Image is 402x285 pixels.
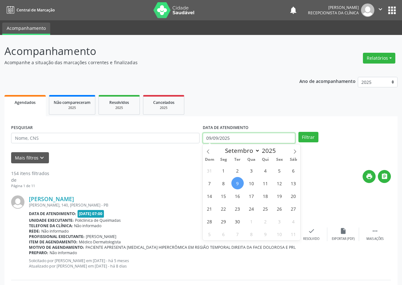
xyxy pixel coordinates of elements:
span: Setembro 7, 2025 [203,177,216,189]
span: Não informado [50,250,77,255]
span: [PERSON_NAME] [86,234,116,239]
b: Motivo de agendamento: [29,245,84,250]
div: 2025 [54,105,91,110]
button: Filtrar [298,132,318,143]
span: Setembro 18, 2025 [259,190,272,202]
span: Dom [203,158,217,162]
div: 2025 [103,105,135,110]
span: Setembro 25, 2025 [259,202,272,215]
span: Setembro 26, 2025 [273,202,286,215]
span: Outubro 1, 2025 [245,215,258,227]
span: Setembro 2, 2025 [231,164,244,177]
span: PACIENTE APRESENTA [MEDICAL_DATA] HIPERCRÔMICA EM REGIÃO TEMPORAL DIREITA DA FACE DOLOROSA E PRUR... [85,245,316,250]
span: Setembro 24, 2025 [245,202,258,215]
span: Setembro 19, 2025 [273,190,286,202]
input: Year [260,146,281,155]
span: Médico Dermatologista [79,239,121,245]
div: de [11,177,49,183]
span: Outubro 9, 2025 [259,228,272,240]
b: Data de atendimento: [29,211,76,216]
span: Agendados [15,100,36,105]
button: apps [386,5,398,16]
span: Não informado [74,223,101,228]
input: Selecione um intervalo [203,133,295,144]
span: Setembro 20, 2025 [287,190,300,202]
span: Setembro 3, 2025 [245,164,258,177]
div: 154 itens filtrados [11,170,49,177]
span: Setembro 11, 2025 [259,177,272,189]
span: Setembro 22, 2025 [217,202,230,215]
span: Qui [258,158,272,162]
span: Setembro 9, 2025 [231,177,244,189]
span: Setembro 13, 2025 [287,177,300,189]
span: Setembro 4, 2025 [259,164,272,177]
span: Setembro 15, 2025 [217,190,230,202]
p: Acompanhe a situação das marcações correntes e finalizadas [4,59,280,66]
b: Rede: [29,228,40,234]
p: Solicitado por [PERSON_NAME] em [DATE] - há 5 meses Atualizado por [PERSON_NAME] em [DATE] - há 8... [29,258,296,269]
span: Policlinica de Queimadas [75,218,121,223]
i:  [377,6,384,13]
i: check [308,227,315,234]
div: [PERSON_NAME], 140, [PERSON_NAME] - PB [29,202,296,208]
i: keyboard_arrow_down [38,154,45,161]
i:  [371,227,378,234]
a: [PERSON_NAME] [29,195,74,202]
span: Setembro 10, 2025 [245,177,258,189]
i: insert_drive_file [340,227,347,234]
span: Ter [230,158,244,162]
b: Unidade executante: [29,218,74,223]
span: Outubro 11, 2025 [287,228,300,240]
span: Setembro 21, 2025 [203,202,216,215]
label: PESQUISAR [11,123,33,133]
button: print [363,170,376,183]
span: Setembro 27, 2025 [287,202,300,215]
div: Resolvido [303,237,319,241]
span: Setembro 29, 2025 [217,215,230,227]
button:  [378,170,391,183]
span: Setembro 17, 2025 [245,190,258,202]
span: Recepcionista da clínica [308,10,359,16]
span: Setembro 30, 2025 [231,215,244,227]
a: Central de Marcação [4,5,55,15]
span: Setembro 16, 2025 [231,190,244,202]
button: Mais filtroskeyboard_arrow_down [11,152,49,163]
i: print [366,173,373,180]
div: [PERSON_NAME] [308,5,359,10]
button:  [374,3,386,17]
span: Setembro 8, 2025 [217,177,230,189]
div: Página 1 de 11 [11,183,49,189]
span: Sáb [286,158,300,162]
img: img [11,195,24,209]
span: Setembro 28, 2025 [203,215,216,227]
button: Relatórios [363,53,395,64]
span: Setembro 14, 2025 [203,190,216,202]
span: Setembro 6, 2025 [287,164,300,177]
b: Telefone da clínica: [29,223,73,228]
span: Qua [244,158,258,162]
div: 2025 [148,105,180,110]
label: DATA DE ATENDIMENTO [203,123,249,133]
p: Ano de acompanhamento [299,77,356,85]
span: Outubro 3, 2025 [273,215,286,227]
input: Nome, CNS [11,133,200,144]
button: notifications [289,6,298,15]
a: Acompanhamento [2,23,50,35]
span: Outubro 2, 2025 [259,215,272,227]
span: Cancelados [153,100,174,105]
span: Sex [272,158,286,162]
b: Profissional executante: [29,234,85,239]
span: Central de Marcação [17,7,55,13]
span: Outubro 4, 2025 [287,215,300,227]
b: Item de agendamento: [29,239,78,245]
span: Outubro 8, 2025 [245,228,258,240]
span: Outubro 5, 2025 [203,228,216,240]
img: img [361,3,374,17]
i:  [381,173,388,180]
span: Agosto 31, 2025 [203,164,216,177]
span: Setembro 5, 2025 [273,164,286,177]
div: Mais ações [366,237,384,241]
span: Outubro 10, 2025 [273,228,286,240]
span: [DATE] 07:00 [78,210,104,217]
span: Setembro 1, 2025 [217,164,230,177]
